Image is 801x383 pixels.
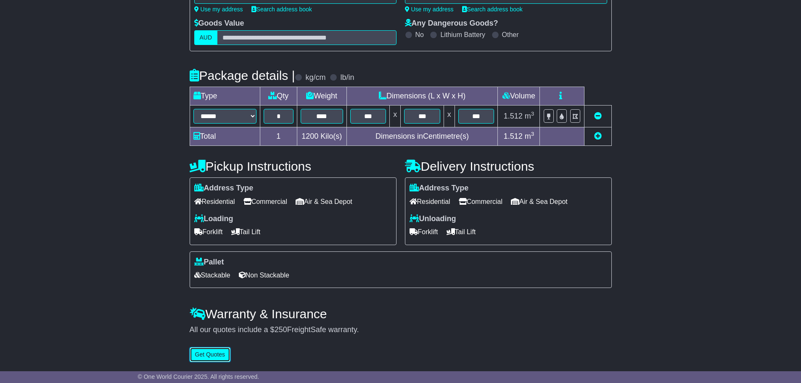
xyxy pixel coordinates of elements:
[390,106,401,127] td: x
[405,19,498,28] label: Any Dangerous Goods?
[194,184,254,193] label: Address Type
[190,325,612,335] div: All our quotes include a $ FreightSafe warranty.
[410,195,450,208] span: Residential
[405,159,612,173] h4: Delivery Instructions
[190,87,260,106] td: Type
[275,325,287,334] span: 250
[190,347,231,362] button: Get Quotes
[405,6,454,13] a: Use my address
[194,269,230,282] span: Stackable
[194,214,233,224] label: Loading
[462,6,523,13] a: Search address book
[440,31,485,39] label: Lithium Battery
[504,112,523,120] span: 1.512
[410,184,469,193] label: Address Type
[340,73,354,82] label: lb/in
[251,6,312,13] a: Search address book
[305,73,325,82] label: kg/cm
[239,269,289,282] span: Non Stackable
[594,112,602,120] a: Remove this item
[444,106,455,127] td: x
[447,225,476,238] span: Tail Lift
[260,87,297,106] td: Qty
[231,225,261,238] span: Tail Lift
[498,87,540,106] td: Volume
[415,31,424,39] label: No
[194,195,235,208] span: Residential
[194,6,243,13] a: Use my address
[194,30,218,45] label: AUD
[410,225,438,238] span: Forklift
[410,214,456,224] label: Unloading
[243,195,287,208] span: Commercial
[502,31,519,39] label: Other
[190,69,295,82] h4: Package details |
[260,127,297,146] td: 1
[525,132,534,140] span: m
[297,87,346,106] td: Weight
[194,19,244,28] label: Goods Value
[504,132,523,140] span: 1.512
[190,127,260,146] td: Total
[297,127,346,146] td: Kilo(s)
[301,132,318,140] span: 1200
[594,132,602,140] a: Add new item
[346,87,498,106] td: Dimensions (L x W x H)
[511,195,568,208] span: Air & Sea Depot
[194,225,223,238] span: Forklift
[346,127,498,146] td: Dimensions in Centimetre(s)
[525,112,534,120] span: m
[138,373,259,380] span: © One World Courier 2025. All rights reserved.
[531,111,534,117] sup: 3
[190,159,397,173] h4: Pickup Instructions
[296,195,352,208] span: Air & Sea Depot
[190,307,612,321] h4: Warranty & Insurance
[194,258,224,267] label: Pallet
[459,195,502,208] span: Commercial
[531,131,534,137] sup: 3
